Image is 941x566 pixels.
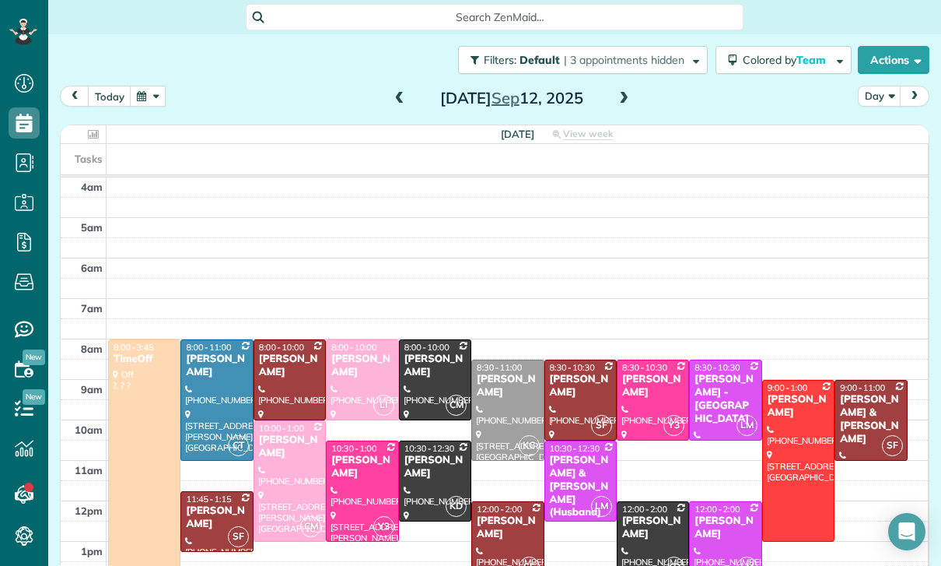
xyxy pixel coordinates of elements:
[694,504,740,515] span: 12:00 - 2:00
[796,53,828,67] span: Team
[476,515,539,541] div: [PERSON_NAME]
[81,221,103,234] span: 5am
[839,393,902,446] div: [PERSON_NAME] & [PERSON_NAME]
[882,435,903,456] span: SF
[258,434,321,460] div: [PERSON_NAME]
[404,353,467,379] div: [PERSON_NAME]
[75,464,103,476] span: 11am
[591,496,612,517] span: LM
[663,415,684,436] span: Y3
[373,516,394,537] span: Y3
[888,513,925,550] div: Open Intercom Messenger
[404,342,450,353] span: 8:00 - 10:00
[331,342,376,353] span: 8:00 - 10:00
[458,46,708,74] button: Filters: Default | 3 appointments hidden
[564,53,684,67] span: | 3 appointments hidden
[228,435,249,456] span: CT
[767,393,830,420] div: [PERSON_NAME]
[373,395,394,416] span: LI
[23,350,45,365] span: New
[591,415,612,436] span: SF
[768,382,808,393] span: 9:00 - 1:00
[81,181,103,193] span: 4am
[477,504,522,515] span: 12:00 - 2:00
[550,362,595,373] span: 8:30 - 10:30
[622,504,667,515] span: 12:00 - 2:00
[621,515,684,541] div: [PERSON_NAME]
[519,435,540,456] span: KC
[81,302,103,315] span: 7am
[114,342,154,353] span: 8:00 - 3:45
[81,545,103,557] span: 1pm
[75,504,103,517] span: 12pm
[75,424,103,436] span: 10am
[81,343,103,355] span: 8am
[900,86,929,107] button: next
[81,262,103,274] span: 6am
[88,86,131,107] button: today
[23,389,45,405] span: New
[550,443,600,454] span: 10:30 - 12:30
[185,504,248,531] div: [PERSON_NAME]
[858,86,901,107] button: Day
[621,373,684,399] div: [PERSON_NAME]
[446,395,467,416] span: CM
[300,516,321,537] span: CM
[484,53,516,67] span: Filters:
[186,342,231,353] span: 8:00 - 11:00
[491,88,519,107] span: Sep
[549,373,612,399] div: [PERSON_NAME]
[694,362,740,373] span: 8:30 - 10:30
[331,454,394,480] div: [PERSON_NAME]
[415,90,609,107] h2: [DATE] 12, 2025
[477,362,522,373] span: 8:30 - 11:00
[258,353,321,379] div: [PERSON_NAME]
[694,373,757,426] div: [PERSON_NAME] - [GEOGRAPHIC_DATA]
[259,342,304,353] span: 8:00 - 10:00
[228,526,249,547] span: SF
[185,353,248,379] div: [PERSON_NAME]
[476,373,539,399] div: [PERSON_NAME]
[404,443,455,454] span: 10:30 - 12:30
[331,443,376,454] span: 10:30 - 1:00
[622,362,667,373] span: 8:30 - 10:30
[715,46,852,74] button: Colored byTeam
[186,494,231,504] span: 11:45 - 1:15
[743,53,831,67] span: Colored by
[549,454,612,519] div: [PERSON_NAME] & [PERSON_NAME] (Husband)
[404,454,467,480] div: [PERSON_NAME]
[331,353,394,379] div: [PERSON_NAME]
[501,128,534,140] span: [DATE]
[81,383,103,395] span: 9am
[858,46,929,74] button: Actions
[60,86,89,107] button: prev
[446,496,467,517] span: KD
[259,423,304,434] span: 10:00 - 1:00
[736,415,757,436] span: LM
[519,53,561,67] span: Default
[563,128,613,140] span: View week
[450,46,708,74] a: Filters: Default | 3 appointments hidden
[840,382,885,393] span: 9:00 - 11:00
[75,153,103,165] span: Tasks
[113,353,176,366] div: TimeOff
[694,515,757,541] div: [PERSON_NAME]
